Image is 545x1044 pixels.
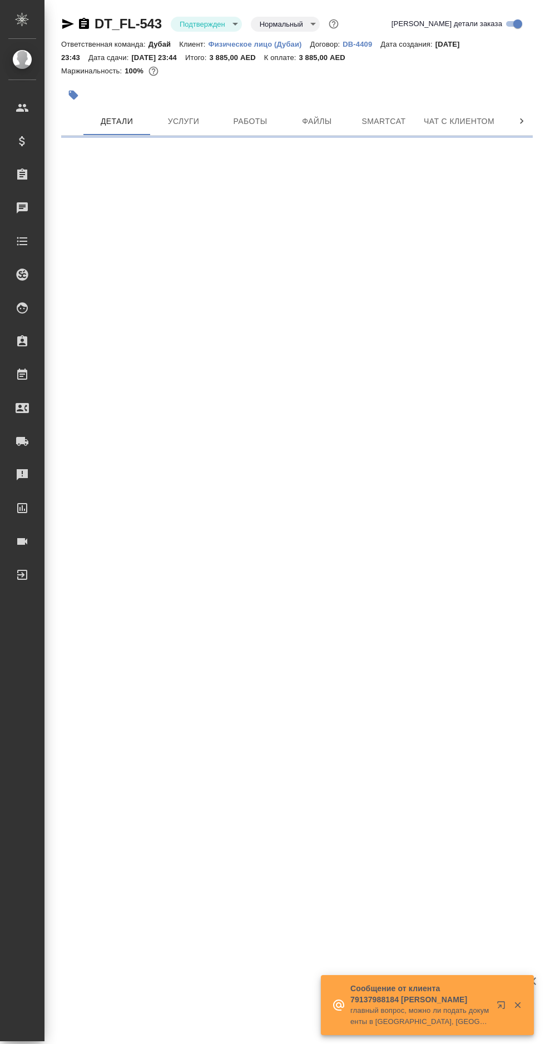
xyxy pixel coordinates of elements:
p: Ответственная команда: [61,40,148,48]
a: DT_FL-543 [95,16,162,31]
span: Smartcat [357,115,410,128]
p: [DATE] 23:44 [131,53,185,62]
button: 0.00 AED; [146,64,161,78]
p: 3 885,00 AED [209,53,264,62]
div: Подтвержден [251,17,320,32]
button: Закрыть [506,1000,529,1010]
span: Детали [90,115,143,128]
p: К оплате: [264,53,299,62]
span: Работы [224,115,277,128]
button: Нормальный [256,19,306,29]
button: Скопировать ссылку для ЯМессенджера [61,17,75,31]
p: 100% [125,67,146,75]
button: Открыть в новой вкладке [490,994,517,1021]
span: [PERSON_NAME] детали заказа [392,18,502,29]
p: Маржинальность: [61,67,125,75]
p: Дата создания: [380,40,435,48]
button: Скопировать ссылку [77,17,91,31]
button: Доп статусы указывают на важность/срочность заказа [326,17,341,31]
button: Добавить тэг [61,83,86,107]
p: Физическое лицо (Дубаи) [209,40,310,48]
div: Подтвержден [171,17,242,32]
span: Файлы [290,115,344,128]
button: Подтвержден [176,19,229,29]
span: Услуги [157,115,210,128]
p: Итого: [185,53,209,62]
a: DB-4409 [343,39,380,48]
p: Сообщение от клиента 79137988184 [PERSON_NAME] [350,983,489,1005]
p: Клиент: [179,40,208,48]
span: Чат с клиентом [424,115,494,128]
p: главный вопрос, можно ли подать документы в [GEOGRAPHIC_DATA], [GEOGRAPHIC_DATA]? [350,1005,489,1027]
p: Договор: [310,40,343,48]
p: 3 885,00 AED [299,53,354,62]
p: Дубай [148,40,180,48]
p: DB-4409 [343,40,380,48]
p: Дата сдачи: [88,53,131,62]
a: Физическое лицо (Дубаи) [209,39,310,48]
